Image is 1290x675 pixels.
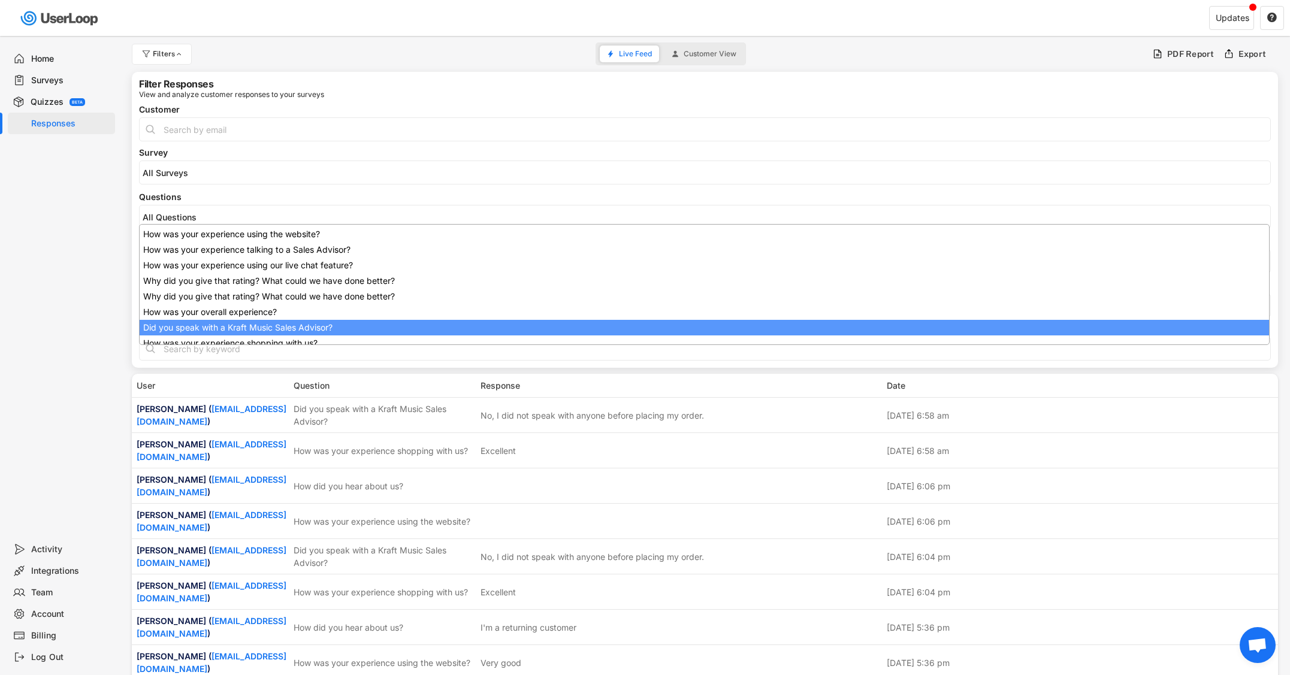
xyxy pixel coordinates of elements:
[140,258,1269,273] li: How was your experience using our live chat feature?
[294,444,473,457] div: How was your experience shopping with us?
[600,46,659,62] button: Live Feed
[31,96,64,108] div: Quizzes
[72,100,83,104] div: BETA
[31,544,110,555] div: Activity
[137,474,286,497] a: [EMAIL_ADDRESS][DOMAIN_NAME]
[481,409,704,422] div: No, I did not speak with anyone before placing my order.
[887,550,1274,563] div: [DATE] 6:04 pm
[137,545,286,568] a: [EMAIL_ADDRESS][DOMAIN_NAME]
[139,91,324,98] div: View and analyze customer responses to your surveys
[1267,13,1277,23] button: 
[139,337,1271,361] input: Search by keyword
[31,587,110,598] div: Team
[137,651,286,674] a: [EMAIL_ADDRESS][DOMAIN_NAME]
[664,46,744,62] button: Customer View
[137,580,286,603] a: [EMAIL_ADDRESS][DOMAIN_NAME]
[140,242,1269,258] li: How was your experience talking to a Sales Advisor?
[481,656,521,669] div: Very good
[1238,49,1267,59] div: Export
[481,586,516,598] div: Excellent
[139,117,1271,141] input: Search by email
[31,565,110,577] div: Integrations
[294,544,473,569] div: Did you speak with a Kraft Music Sales Advisor?
[137,579,286,604] div: [PERSON_NAME] ( )
[31,630,110,641] div: Billing
[31,53,110,65] div: Home
[887,621,1274,634] div: [DATE] 5:36 pm
[887,586,1274,598] div: [DATE] 6:04 pm
[1167,49,1215,59] div: PDF Report
[294,656,473,669] div: How was your experience using the website?
[139,193,1271,201] div: Questions
[139,105,1271,114] div: Customer
[294,621,473,634] div: How did you hear about us?
[18,6,102,31] img: userloop-logo-01.svg
[140,320,1269,335] li: Did you speak with a Kraft Music Sales Advisor?
[887,444,1274,457] div: [DATE] 6:58 am
[143,212,1273,222] input: All Questions
[294,402,473,428] div: Did you speak with a Kraft Music Sales Advisor?
[887,480,1274,492] div: [DATE] 6:06 pm
[140,304,1269,320] li: How was your overall experience?
[1216,14,1249,22] div: Updates
[137,439,286,462] a: [EMAIL_ADDRESS][DOMAIN_NAME]
[294,480,473,492] div: How did you hear about us?
[140,289,1269,304] li: Why did you give that rating? What could we have done better?
[137,402,286,428] div: [PERSON_NAME] ( )
[619,50,652,57] span: Live Feed
[1240,627,1276,663] div: Open chat
[887,656,1274,669] div: [DATE] 5:36 pm
[481,444,516,457] div: Excellent
[137,379,286,392] div: User
[137,510,286,532] a: [EMAIL_ADDRESS][DOMAIN_NAME]
[887,515,1274,528] div: [DATE] 6:06 pm
[137,473,286,498] div: [PERSON_NAME] ( )
[137,616,286,638] a: [EMAIL_ADDRESS][DOMAIN_NAME]
[294,379,473,392] div: Question
[481,550,704,563] div: No, I did not speak with anyone before placing my order.
[140,335,1269,351] li: How was your experience shopping with us?
[887,409,1274,422] div: [DATE] 6:58 am
[137,650,286,675] div: [PERSON_NAME] ( )
[31,75,110,86] div: Surveys
[294,515,473,528] div: How was your experience using the website?
[153,50,184,57] div: Filters
[481,621,576,634] div: I'm a returning customer
[481,379,880,392] div: Response
[137,508,286,534] div: [PERSON_NAME] ( )
[137,615,286,640] div: [PERSON_NAME] ( )
[294,586,473,598] div: How was your experience shopping with us?
[31,118,110,129] div: Responses
[1267,12,1277,23] text: 
[140,273,1269,289] li: Why did you give that rating? What could we have done better?
[137,544,286,569] div: [PERSON_NAME] ( )
[137,438,286,463] div: [PERSON_NAME] ( )
[140,226,1269,242] li: How was your experience using the website?
[31,652,110,663] div: Log Out
[137,404,286,426] a: [EMAIL_ADDRESS][DOMAIN_NAME]
[31,609,110,620] div: Account
[887,379,1274,392] div: Date
[139,79,213,89] div: Filter Responses
[684,50,736,57] span: Customer View
[139,149,1271,157] div: Survey
[143,168,1273,178] input: All Surveys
